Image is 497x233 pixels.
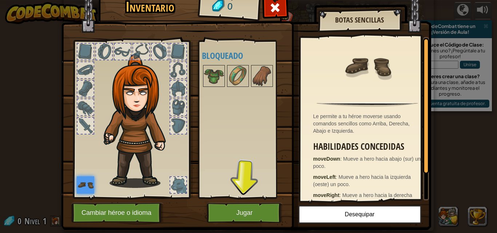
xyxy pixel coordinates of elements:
img: portrait.png [344,43,391,90]
strong: moveLeft [313,174,336,180]
h2: Botas Sencillas [325,16,394,24]
span: : [340,156,343,162]
img: hair_f2.png [100,54,179,188]
span: : [339,192,342,198]
span: Mueve a hero hacia la izquierda (oeste) un poco. [313,174,411,187]
img: hr.png [317,102,418,107]
span: : [336,174,339,180]
h4: Bloqueado [202,51,293,60]
img: portrait.png [228,66,248,86]
span: Mueve a hero hacia abajo (sur) un poco. [313,156,421,169]
button: Cambiar héroe o idioma [71,203,164,223]
img: portrait.png [204,66,224,86]
strong: moveDown [313,156,341,162]
h3: Habilidades concedidas [313,142,425,152]
div: Le permite a tu héroe moverse usando comandos sencillos como Arriba, Derecha, Abajo e Izquierda. [313,113,425,134]
img: portrait.png [77,176,94,194]
img: portrait.png [252,66,272,86]
span: Mueve a hero hacia la derecha (este) un poco. [313,192,412,205]
strong: moveRight [313,192,339,198]
button: Jugar [207,203,283,223]
button: Desequipar [298,205,421,224]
